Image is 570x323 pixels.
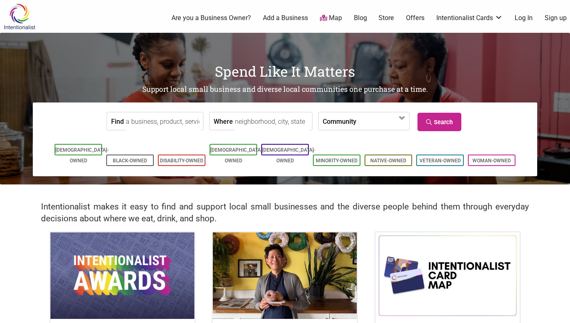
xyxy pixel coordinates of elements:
input: neighborhood, city, state [235,112,310,131]
img: King Donuts - Hong Chhuor [213,232,357,319]
label: Where [214,112,233,130]
a: Veteran-Owned [420,158,461,164]
h2: Intentionalist makes it easy to find and support local small businesses and the diverse people be... [41,201,529,225]
a: Disability-Owned [160,158,203,164]
input: a business, product, service [126,112,201,131]
a: Woman-Owned [472,158,511,164]
a: Store [378,14,394,23]
a: [DEMOGRAPHIC_DATA]-Owned [262,147,315,164]
a: Log In [515,14,533,23]
label: Community [323,112,356,130]
label: Find [111,112,124,130]
a: [DEMOGRAPHIC_DATA]-Owned [55,147,109,164]
a: Add a Business [263,14,308,23]
a: [DEMOGRAPHIC_DATA]-Owned [210,147,264,164]
a: Map [320,14,342,23]
a: Search [417,113,461,131]
a: Native-Owned [370,158,406,164]
a: Black-Owned [113,158,147,164]
a: Minority-Owned [316,158,358,164]
a: Sign up [545,14,567,23]
img: Intentionalist Awards [50,232,194,319]
a: Blog [354,14,367,23]
img: Intentionalist Card Map [376,232,520,319]
a: Offers [406,14,424,23]
a: Are you a Business Owner? [171,14,251,23]
a: Intentionalist Cards [436,14,503,23]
